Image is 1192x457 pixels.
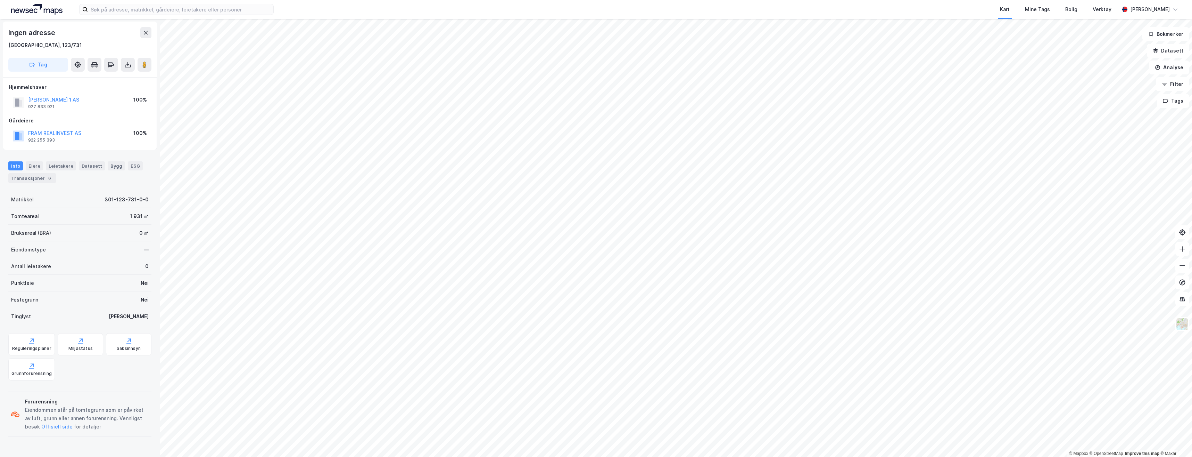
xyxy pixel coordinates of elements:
div: [PERSON_NAME] [109,312,149,321]
img: Z [1176,318,1189,331]
div: 301-123-731-0-0 [105,195,149,204]
div: Eiere [26,161,43,170]
button: Datasett [1147,44,1189,58]
button: Tags [1157,94,1189,108]
div: Datasett [79,161,105,170]
div: [PERSON_NAME] [1130,5,1170,14]
div: Tinglyst [11,312,31,321]
div: Kart [1000,5,1010,14]
div: Tomteareal [11,212,39,221]
div: 100% [133,129,147,137]
div: Festegrunn [11,296,38,304]
div: Transaksjoner [8,173,56,183]
div: [GEOGRAPHIC_DATA], 123/731 [8,41,82,49]
button: Analyse [1149,61,1189,74]
div: Saksinnsyn [117,346,141,351]
div: Leietakere [46,161,76,170]
div: Bolig [1065,5,1077,14]
div: 922 255 393 [28,137,55,143]
div: Bruksareal (BRA) [11,229,51,237]
button: Tag [8,58,68,72]
div: Punktleie [11,279,34,287]
a: Mapbox [1069,451,1088,456]
div: — [144,246,149,254]
div: Verktøy [1093,5,1111,14]
div: Eiendomstype [11,246,46,254]
div: Matrikkel [11,195,34,204]
div: 1 931 ㎡ [130,212,149,221]
div: Antall leietakere [11,262,51,271]
button: Filter [1156,77,1189,91]
div: 927 833 921 [28,104,55,110]
div: Forurensning [25,398,149,406]
div: Nei [141,279,149,287]
div: 100% [133,96,147,104]
img: logo.a4113a55bc3d86da70a041830d287a7e.svg [11,4,63,15]
div: Info [8,161,23,170]
div: 6 [46,175,53,182]
div: 0 [145,262,149,271]
div: Miljøstatus [68,346,93,351]
a: Improve this map [1125,451,1159,456]
button: Bokmerker [1142,27,1189,41]
div: Bygg [108,161,125,170]
div: Ingen adresse [8,27,56,38]
div: Gårdeiere [9,117,151,125]
div: 0 ㎡ [139,229,149,237]
input: Søk på adresse, matrikkel, gårdeiere, leietakere eller personer [88,4,273,15]
div: Reguleringsplaner [12,346,51,351]
div: Grunnforurensning [11,371,52,376]
a: OpenStreetMap [1090,451,1123,456]
div: Hjemmelshaver [9,83,151,91]
div: Eiendommen står på tomtegrunn som er påvirket av luft, grunn eller annen forurensning. Vennligst ... [25,406,149,431]
div: Mine Tags [1025,5,1050,14]
div: Kontrollprogram for chat [1157,424,1192,457]
div: Nei [141,296,149,304]
iframe: Chat Widget [1157,424,1192,457]
div: ESG [128,161,143,170]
